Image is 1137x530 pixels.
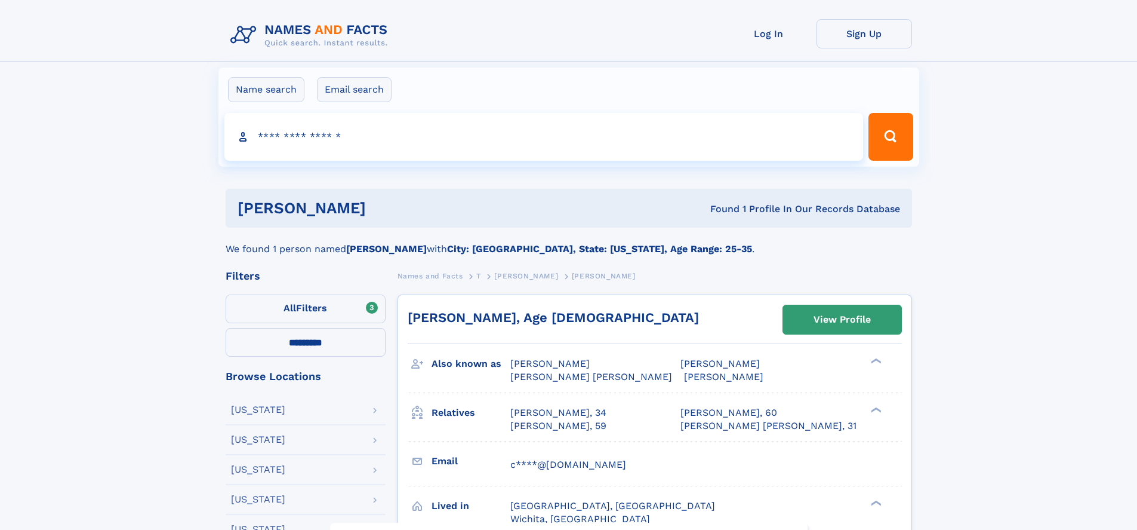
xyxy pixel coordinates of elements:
[494,272,558,280] span: [PERSON_NAME]
[226,228,912,256] div: We found 1 person named with .
[510,419,606,433] a: [PERSON_NAME], 59
[408,310,699,325] a: [PERSON_NAME], Age [DEMOGRAPHIC_DATA]
[510,500,715,511] span: [GEOGRAPHIC_DATA], [GEOGRAPHIC_DATA]
[680,419,856,433] a: [PERSON_NAME] [PERSON_NAME], 31
[510,513,650,525] span: Wichita, [GEOGRAPHIC_DATA]
[224,113,864,161] input: search input
[231,405,285,415] div: [US_STATE]
[226,271,386,281] div: Filters
[432,496,510,516] h3: Lived in
[231,465,285,474] div: [US_STATE]
[238,201,538,216] h1: [PERSON_NAME]
[868,499,882,507] div: ❯
[868,357,882,365] div: ❯
[572,272,636,280] span: [PERSON_NAME]
[476,268,481,283] a: T
[231,495,285,504] div: [US_STATE]
[317,77,392,102] label: Email search
[447,243,752,255] b: City: [GEOGRAPHIC_DATA], State: [US_STATE], Age Range: 25-35
[432,354,510,374] h3: Also known as
[816,19,912,48] a: Sign Up
[684,371,763,382] span: [PERSON_NAME]
[721,19,816,48] a: Log In
[231,435,285,445] div: [US_STATE]
[432,403,510,423] h3: Relatives
[284,302,296,314] span: All
[228,77,304,102] label: Name search
[510,406,606,419] a: [PERSON_NAME], 34
[868,113,913,161] button: Search Button
[510,358,590,369] span: [PERSON_NAME]
[494,268,558,283] a: [PERSON_NAME]
[226,295,386,323] label: Filters
[510,371,672,382] span: [PERSON_NAME] [PERSON_NAME]
[783,305,901,334] a: View Profile
[680,406,777,419] a: [PERSON_NAME], 60
[398,268,463,283] a: Names and Facts
[868,406,882,413] div: ❯
[814,306,871,333] div: View Profile
[432,451,510,471] h3: Email
[226,371,386,382] div: Browse Locations
[476,272,481,280] span: T
[226,19,398,51] img: Logo Names and Facts
[346,243,427,255] b: [PERSON_NAME]
[538,203,900,216] div: Found 1 Profile In Our Records Database
[680,358,760,369] span: [PERSON_NAME]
